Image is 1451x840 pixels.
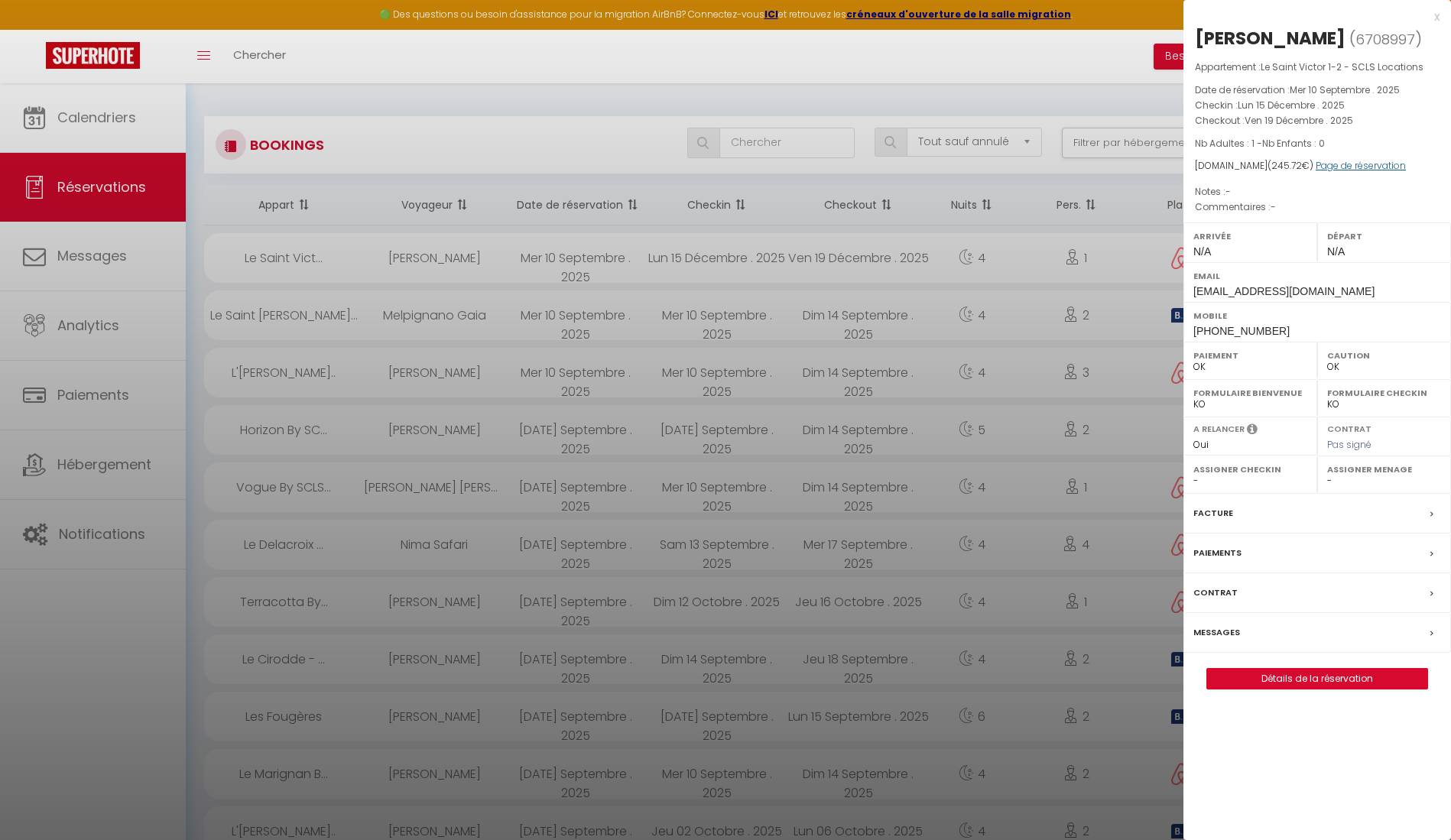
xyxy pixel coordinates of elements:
p: Checkout : [1195,113,1440,128]
label: Mobile [1193,308,1441,323]
button: Détails de la réservation [1206,668,1428,689]
label: Formulaire Checkin [1327,385,1441,401]
label: Messages [1193,624,1240,641]
p: Checkin : [1195,98,1440,113]
label: Contrat [1193,585,1238,601]
div: [DOMAIN_NAME] [1195,159,1440,174]
span: - [1225,185,1231,198]
span: N/A [1193,245,1211,258]
p: Date de réservation : [1195,83,1440,98]
label: Assigner Menage [1327,462,1441,477]
span: Nb Adultes : 1 - [1195,137,1325,150]
a: Page de réservation [1316,159,1406,172]
label: Caution [1327,348,1441,363]
span: N/A [1327,245,1345,258]
label: Paiement [1193,348,1307,363]
div: [PERSON_NAME] [1195,26,1346,50]
label: Paiements [1193,545,1242,561]
p: Commentaires : [1195,199,1440,215]
span: Pas signé [1327,438,1371,451]
p: Appartement : [1195,60,1440,75]
span: - [1271,200,1276,213]
a: Détails de la réservation [1207,669,1427,689]
label: Assigner Checkin [1193,462,1307,477]
div: x [1183,8,1440,26]
span: Lun 15 Décembre . 2025 [1238,99,1345,112]
span: ( €) [1268,159,1313,172]
label: Arrivée [1193,229,1307,244]
span: Le Saint Victor 1-2 - SCLS Locations [1261,60,1423,73]
label: Email [1193,268,1441,284]
span: [EMAIL_ADDRESS][DOMAIN_NAME] [1193,285,1375,297]
label: Contrat [1327,423,1371,433]
span: 245.72 [1271,159,1302,172]
p: Notes : [1195,184,1440,199]
span: Ven 19 Décembre . 2025 [1245,114,1353,127]
i: Sélectionner OUI si vous souhaiter envoyer les séquences de messages post-checkout [1247,423,1258,439]
label: Formulaire Bienvenue [1193,385,1307,401]
span: Mer 10 Septembre . 2025 [1290,83,1400,96]
span: ( ) [1349,28,1422,50]
label: A relancer [1193,423,1245,436]
label: Facture [1193,505,1233,521]
span: [PHONE_NUMBER] [1193,325,1290,337]
span: Nb Enfants : 0 [1262,137,1325,150]
button: Ouvrir le widget de chat LiveChat [12,6,58,52]
label: Départ [1327,229,1441,244]
span: 6708997 [1355,30,1415,49]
